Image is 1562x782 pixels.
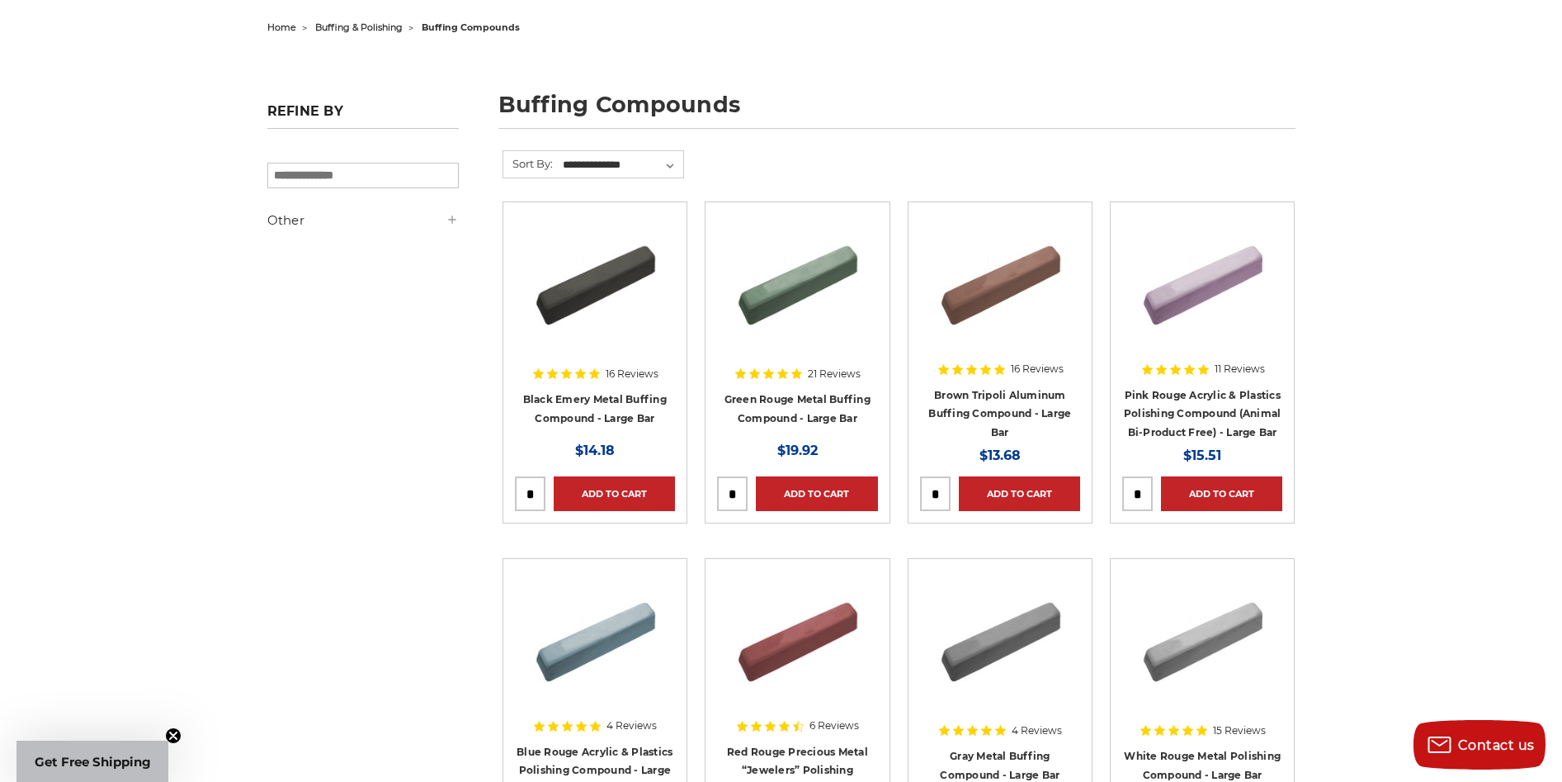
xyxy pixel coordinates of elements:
[267,103,459,129] h5: Refine by
[503,151,553,176] label: Sort By:
[1136,214,1268,346] img: Pink Plastic Polishing Compound
[920,571,1080,731] a: Gray Buffing Compound
[267,211,459,230] h5: Other
[808,369,861,379] span: 21 Reviews
[315,21,403,33] a: buffing & polishing
[1124,389,1281,438] a: Pink Rouge Acrylic & Plastics Polishing Compound (Animal Bi-Product Free) - Large Bar
[1458,737,1535,753] span: Contact us
[1122,571,1282,731] a: White Rouge Buffing Compound
[529,214,661,346] img: Black Stainless Steel Buffing Compound
[606,369,658,379] span: 16 Reviews
[1136,571,1268,703] img: White Rouge Buffing Compound
[920,214,1080,374] a: Brown Tripoli Aluminum Buffing Compound
[515,214,675,374] a: Black Stainless Steel Buffing Compound
[17,741,168,782] div: Get Free ShippingClose teaser
[940,750,1059,781] a: Gray Metal Buffing Compound - Large Bar
[979,448,1021,463] span: $13.68
[934,214,1066,346] img: Brown Tripoli Aluminum Buffing Compound
[724,393,871,424] a: Green Rouge Metal Buffing Compound - Large Bar
[1413,720,1545,770] button: Contact us
[560,153,683,178] select: Sort By:
[717,214,877,374] a: Green Rouge Aluminum Buffing Compound
[515,571,675,731] a: Blue rouge polishing compound
[575,443,615,458] span: $14.18
[1122,214,1282,374] a: Pink Plastic Polishing Compound
[165,727,182,744] button: Close teaser
[267,21,296,33] a: home
[1213,726,1266,736] span: 15 Reviews
[731,214,863,346] img: Green Rouge Aluminum Buffing Compound
[1161,476,1282,511] a: Add to Cart
[1012,726,1062,736] span: 4 Reviews
[554,476,675,511] a: Add to Cart
[523,393,667,424] a: Black Emery Metal Buffing Compound - Large Bar
[928,389,1071,438] a: Brown Tripoli Aluminum Buffing Compound - Large Bar
[1183,448,1221,463] span: $15.51
[777,443,818,458] span: $19.92
[756,476,877,511] a: Add to Cart
[717,571,877,731] a: Red Rouge Jewelers Buffing Compound
[529,571,661,703] img: Blue rouge polishing compound
[498,93,1295,129] h1: buffing compounds
[959,476,1080,511] a: Add to Cart
[1124,750,1281,781] a: White Rouge Metal Polishing Compound - Large Bar
[731,571,863,703] img: Red Rouge Jewelers Buffing Compound
[422,21,520,33] span: buffing compounds
[934,571,1066,703] img: Gray Buffing Compound
[35,754,151,770] span: Get Free Shipping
